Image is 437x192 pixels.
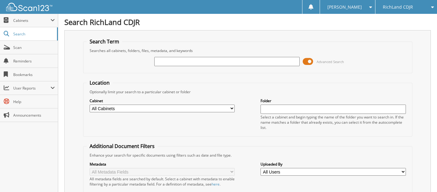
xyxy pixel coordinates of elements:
label: Folder [261,98,406,103]
span: Advanced Search [317,59,344,64]
legend: Search Term [87,38,122,45]
span: User Reports [13,86,51,91]
div: All metadata fields are searched by default. Select a cabinet with metadata to enable filtering b... [90,176,235,187]
label: Cabinet [90,98,235,103]
span: Scan [13,45,55,50]
label: Uploaded By [261,162,406,167]
legend: Additional Document Filters [87,143,158,150]
span: Cabinets [13,18,51,23]
div: Optionally limit your search to a particular cabinet or folder [87,89,409,94]
span: [PERSON_NAME] [327,5,362,9]
a: here [212,182,220,187]
div: Searches all cabinets, folders, files, metadata, and keywords [87,48,409,53]
span: Bookmarks [13,72,55,77]
label: Metadata [90,162,235,167]
span: Announcements [13,113,55,118]
h1: Search RichLand CDJR [64,17,431,27]
span: RichLand CDJR [383,5,413,9]
div: Enhance your search for specific documents using filters such as date and file type. [87,153,409,158]
div: Select a cabinet and begin typing the name of the folder you want to search in. If the name match... [261,114,406,130]
img: scan123-logo-white.svg [6,3,52,11]
legend: Location [87,79,113,86]
span: Search [13,31,54,37]
span: Help [13,99,55,104]
span: Reminders [13,58,55,64]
